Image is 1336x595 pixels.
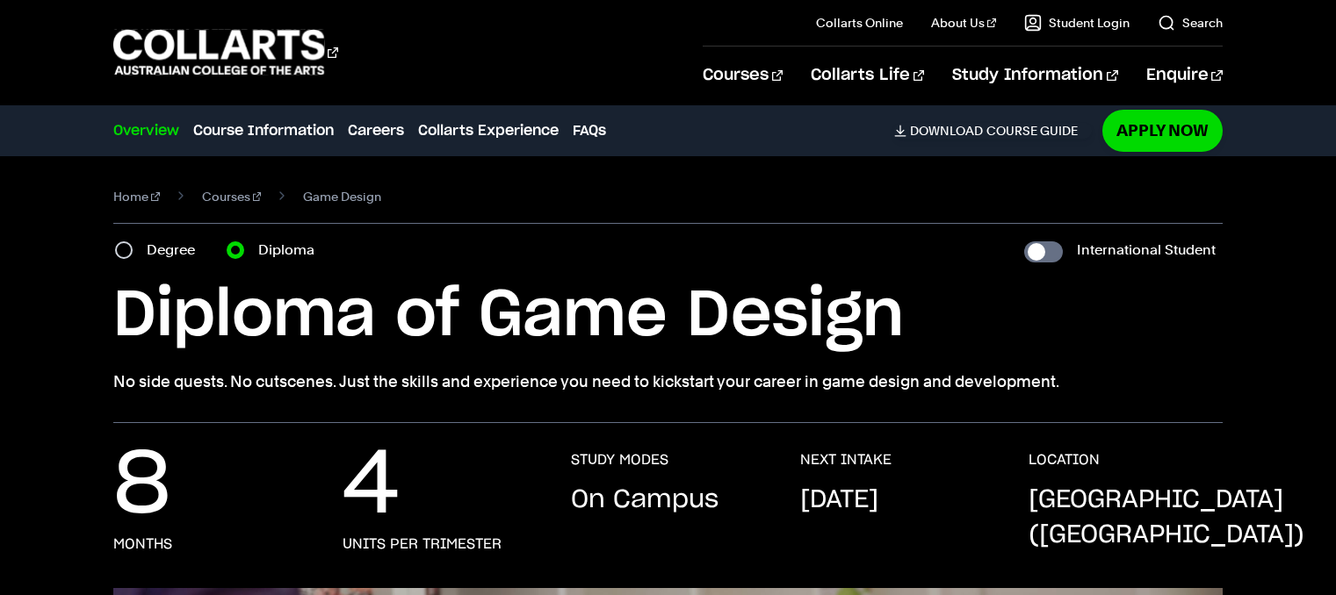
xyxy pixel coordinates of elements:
[258,238,325,262] label: Diploma
[113,27,338,77] div: Go to homepage
[193,120,334,141] a: Course Information
[113,120,179,141] a: Overview
[1029,483,1304,553] p: [GEOGRAPHIC_DATA] ([GEOGRAPHIC_DATA])
[113,184,160,209] a: Home
[113,451,170,521] p: 8
[113,535,172,553] h3: months
[571,483,719,518] p: On Campus
[1024,14,1130,32] a: Student Login
[343,535,502,553] h3: units per trimester
[1146,47,1223,104] a: Enquire
[894,123,1092,139] a: DownloadCourse Guide
[418,120,559,141] a: Collarts Experience
[303,184,381,209] span: Game Design
[800,451,892,469] h3: NEXT INTAKE
[573,120,606,141] a: FAQs
[811,47,924,104] a: Collarts Life
[343,451,400,521] p: 4
[816,14,903,32] a: Collarts Online
[1077,238,1216,262] label: International Student
[1102,110,1223,151] a: Apply Now
[571,451,668,469] h3: STUDY MODES
[931,14,996,32] a: About Us
[113,276,1222,355] h1: Diploma of Game Design
[703,47,783,104] a: Courses
[800,483,878,518] p: [DATE]
[202,184,262,209] a: Courses
[348,120,404,141] a: Careers
[113,369,1222,394] p: No side quests. No cutscenes. Just the skills and experience you need to kickstart your career in...
[910,123,983,139] span: Download
[1158,14,1223,32] a: Search
[952,47,1117,104] a: Study Information
[1029,451,1100,469] h3: LOCATION
[147,238,206,262] label: Degree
